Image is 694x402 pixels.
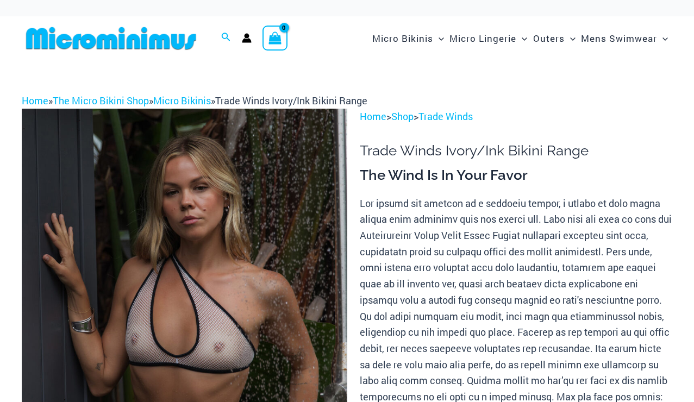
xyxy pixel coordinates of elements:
img: MM SHOP LOGO FLAT [22,26,201,51]
span: Menu Toggle [657,24,668,52]
a: Trade Winds [418,110,473,123]
span: Mens Swimwear [581,24,657,52]
span: Menu Toggle [565,24,576,52]
a: Home [22,94,48,107]
span: Menu Toggle [516,24,527,52]
a: Micro LingerieMenu ToggleMenu Toggle [447,22,530,55]
a: Account icon link [242,33,252,43]
span: » » » [22,94,367,107]
span: Micro Bikinis [372,24,433,52]
p: > > [360,109,672,125]
h3: The Wind Is In Your Favor [360,166,672,185]
span: Outers [533,24,565,52]
a: Micro BikinisMenu ToggleMenu Toggle [370,22,447,55]
a: Micro Bikinis [153,94,211,107]
a: Home [360,110,386,123]
span: Trade Winds Ivory/Ink Bikini Range [215,94,367,107]
a: OutersMenu ToggleMenu Toggle [530,22,578,55]
a: Mens SwimwearMenu ToggleMenu Toggle [578,22,671,55]
span: Micro Lingerie [449,24,516,52]
a: Search icon link [221,31,231,45]
a: The Micro Bikini Shop [53,94,149,107]
span: Menu Toggle [433,24,444,52]
h1: Trade Winds Ivory/Ink Bikini Range [360,142,672,159]
a: View Shopping Cart, empty [262,26,287,51]
nav: Site Navigation [368,20,672,56]
a: Shop [391,110,414,123]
